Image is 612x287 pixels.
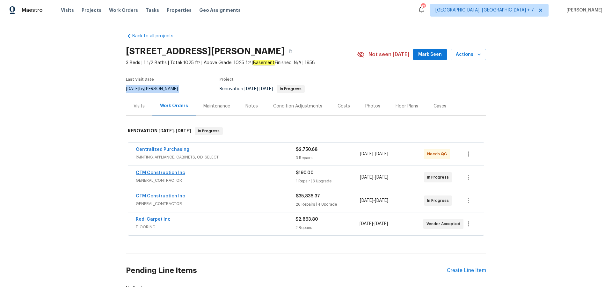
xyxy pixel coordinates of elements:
[259,87,273,91] span: [DATE]
[126,85,186,93] div: by [PERSON_NAME]
[418,51,442,59] span: Mark Seen
[375,175,388,180] span: [DATE]
[427,151,449,157] span: Needs QC
[136,154,296,160] span: PAINTING, APPLIANCE, CABINETS, OD_SELECT
[146,8,159,12] span: Tasks
[338,103,350,109] div: Costs
[360,222,373,226] span: [DATE]
[273,103,322,109] div: Condition Adjustments
[199,7,241,13] span: Geo Assignments
[277,87,304,91] span: In Progress
[220,77,234,81] span: Project
[296,147,317,152] span: $2,750.68
[136,217,171,222] a: Redi Carpet Inc
[360,221,388,227] span: -
[375,198,388,203] span: [DATE]
[195,128,222,134] span: In Progress
[375,222,388,226] span: [DATE]
[451,49,486,61] button: Actions
[433,103,446,109] div: Cases
[167,7,192,13] span: Properties
[134,103,145,109] div: Visits
[426,221,463,227] span: Vendor Accepted
[295,224,359,231] div: 2 Repairs
[360,152,373,156] span: [DATE]
[126,33,187,39] a: Back to all projects
[126,48,285,55] h2: [STREET_ADDRESS][PERSON_NAME]
[285,46,296,57] button: Copy Address
[245,103,258,109] div: Notes
[296,178,360,184] div: 1 Repair | 3 Upgrade
[296,194,320,198] span: $35,836.37
[136,147,189,152] a: Centralized Purchasing
[126,77,154,81] span: Last Visit Date
[136,177,296,184] span: GENERAL_CONTRACTOR
[126,256,447,285] h2: Pending Line Items
[136,171,185,175] a: CTM Construction Inc
[220,87,305,91] span: Renovation
[128,127,191,135] h6: RENOVATION
[158,129,191,133] span: -
[160,103,188,109] div: Work Orders
[375,152,388,156] span: [DATE]
[365,103,380,109] div: Photos
[82,7,101,13] span: Projects
[126,87,139,91] span: [DATE]
[427,197,451,204] span: In Progress
[360,175,373,180] span: [DATE]
[126,121,486,141] div: RENOVATION [DATE]-[DATE]In Progress
[368,51,409,58] span: Not seen [DATE]
[244,87,273,91] span: -
[447,268,486,274] div: Create Line Item
[456,51,481,59] span: Actions
[253,60,275,65] em: Basement
[296,201,360,208] div: 26 Repairs | 4 Upgrade
[22,7,43,13] span: Maestro
[295,217,318,222] span: $2,863.80
[360,197,388,204] span: -
[360,174,388,180] span: -
[360,198,373,203] span: [DATE]
[296,171,314,175] span: $190.00
[158,129,174,133] span: [DATE]
[109,7,138,13] span: Work Orders
[61,7,74,13] span: Visits
[203,103,230,109] div: Maintenance
[126,60,357,66] span: 3 Beds | 1 1/2 Baths | Total: 1025 ft² | Above Grade: 1025 ft² | Finished: N/A | 1958
[413,49,447,61] button: Mark Seen
[296,155,360,161] div: 3 Repairs
[136,201,296,207] span: GENERAL_CONTRACTOR
[360,151,388,157] span: -
[244,87,258,91] span: [DATE]
[176,129,191,133] span: [DATE]
[564,7,602,13] span: [PERSON_NAME]
[427,174,451,180] span: In Progress
[136,194,185,198] a: CTM Construction Inc
[136,224,295,230] span: FLOORING
[396,103,418,109] div: Floor Plans
[421,4,425,10] div: 47
[435,7,534,13] span: [GEOGRAPHIC_DATA], [GEOGRAPHIC_DATA] + 7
